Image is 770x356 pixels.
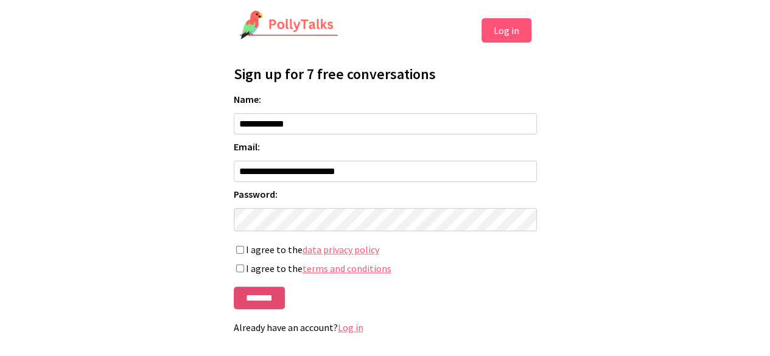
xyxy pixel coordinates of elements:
a: Log in [338,321,363,333]
input: I agree to theterms and conditions [236,264,244,273]
h1: Sign up for 7 free conversations [234,65,537,83]
input: I agree to thedata privacy policy [236,245,244,254]
p: Already have an account? [234,321,537,333]
a: terms and conditions [303,262,391,275]
label: Password: [234,188,537,200]
label: Name: [234,93,537,105]
img: PollyTalks Logo [239,10,339,41]
label: I agree to the [234,243,537,256]
label: I agree to the [234,262,537,275]
button: Log in [481,18,531,43]
a: data privacy policy [303,243,379,256]
label: Email: [234,141,537,153]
